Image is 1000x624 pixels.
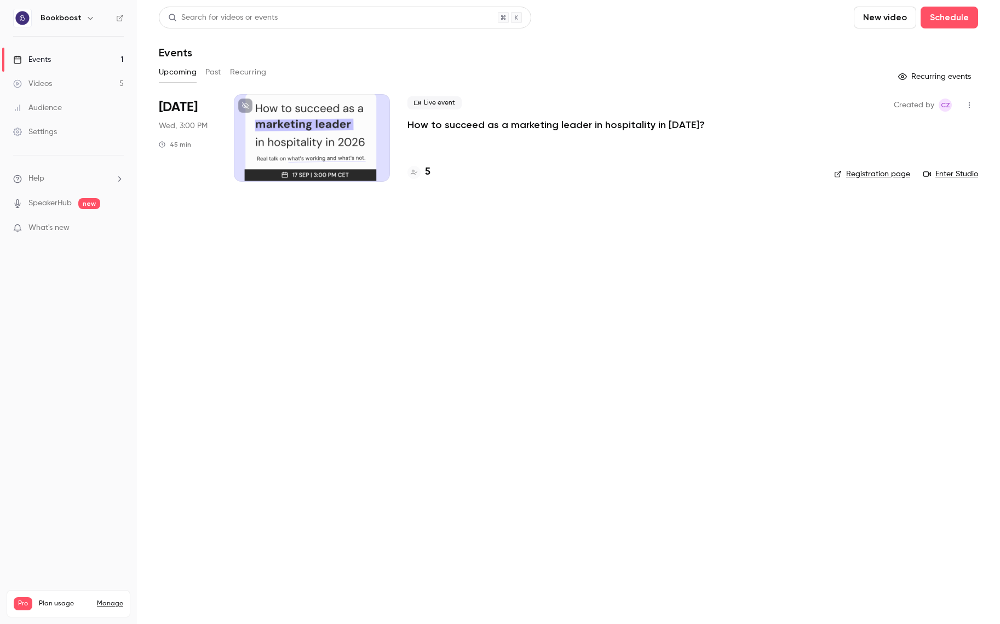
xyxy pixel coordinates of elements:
[13,173,124,184] li: help-dropdown-opener
[205,63,221,81] button: Past
[159,120,208,131] span: Wed, 3:00 PM
[13,126,57,137] div: Settings
[407,165,430,180] a: 5
[159,63,197,81] button: Upcoming
[230,63,267,81] button: Recurring
[13,102,62,113] div: Audience
[159,46,192,59] h1: Events
[159,94,216,182] div: Sep 17 Wed, 3:00 PM (Europe/Stockholm)
[894,99,934,112] span: Created by
[28,198,72,209] a: SpeakerHub
[923,169,978,180] a: Enter Studio
[13,54,51,65] div: Events
[28,222,70,234] span: What's new
[893,68,978,85] button: Recurring events
[941,99,950,112] span: CZ
[14,9,31,27] img: Bookboost
[28,173,44,184] span: Help
[939,99,952,112] span: Casey Zhang
[111,223,124,233] iframe: Noticeable Trigger
[854,7,916,28] button: New video
[834,169,910,180] a: Registration page
[425,165,430,180] h4: 5
[921,7,978,28] button: Schedule
[159,99,198,116] span: [DATE]
[159,140,191,149] div: 45 min
[407,118,705,131] a: How to succeed as a marketing leader in hospitality in [DATE]?
[407,96,462,109] span: Live event
[78,198,100,209] span: new
[39,599,90,608] span: Plan usage
[168,12,278,24] div: Search for videos or events
[13,78,52,89] div: Videos
[14,597,32,610] span: Pro
[97,599,123,608] a: Manage
[41,13,82,24] h6: Bookboost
